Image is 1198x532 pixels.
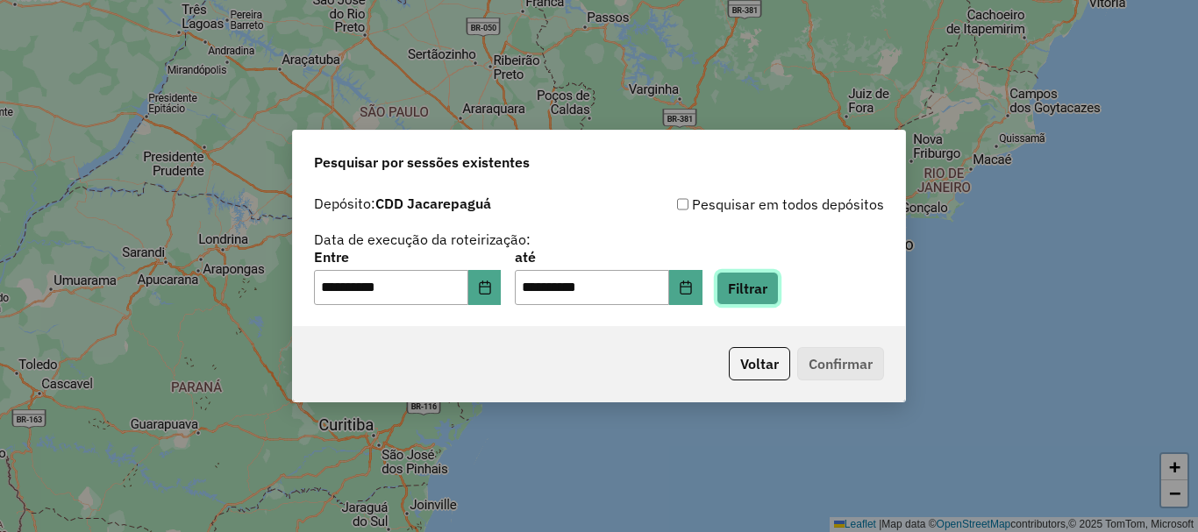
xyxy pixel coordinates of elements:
[314,152,530,173] span: Pesquisar por sessões existentes
[375,195,491,212] strong: CDD Jacarepaguá
[717,272,779,305] button: Filtrar
[468,270,502,305] button: Choose Date
[314,229,531,250] label: Data de execução da roteirização:
[729,347,790,380] button: Voltar
[669,270,702,305] button: Choose Date
[515,246,702,267] label: até
[314,246,501,267] label: Entre
[599,194,884,215] div: Pesquisar em todos depósitos
[314,193,491,214] label: Depósito:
